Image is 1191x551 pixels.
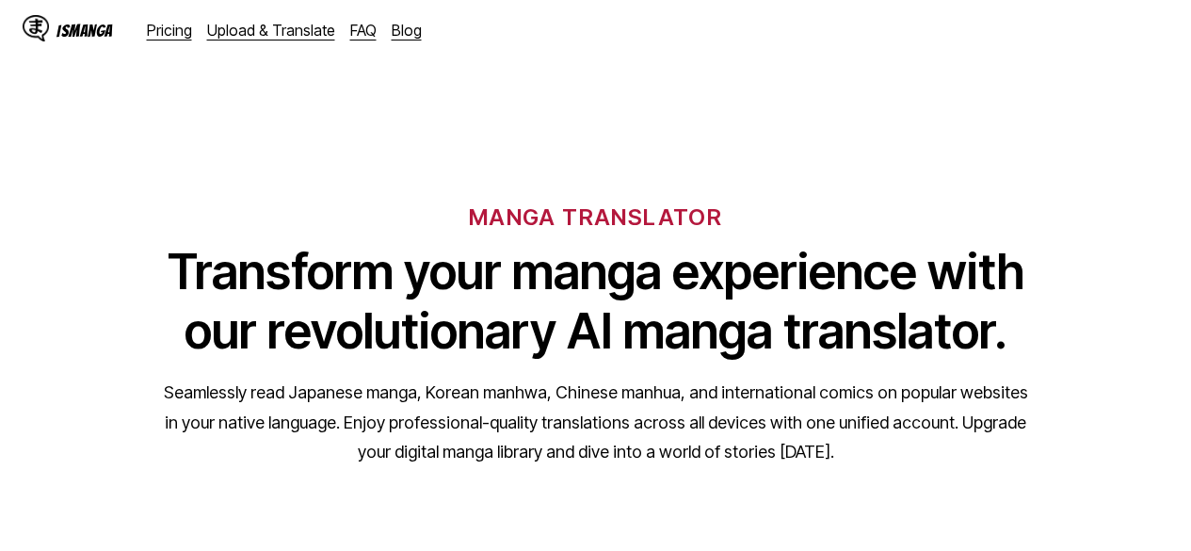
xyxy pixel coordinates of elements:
p: Seamlessly read Japanese manga, Korean manhwa, Chinese manhua, and international comics on popula... [163,378,1029,467]
a: FAQ [350,21,377,40]
a: IsManga LogoIsManga [23,15,147,45]
a: Upload & Translate [207,21,335,40]
a: Pricing [147,21,192,40]
h1: Transform your manga experience with our revolutionary AI manga translator. [163,242,1029,361]
h6: MANGA TRANSLATOR [469,203,722,231]
img: IsManga Logo [23,15,49,41]
a: Blog [392,21,422,40]
div: IsManga [56,22,113,40]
